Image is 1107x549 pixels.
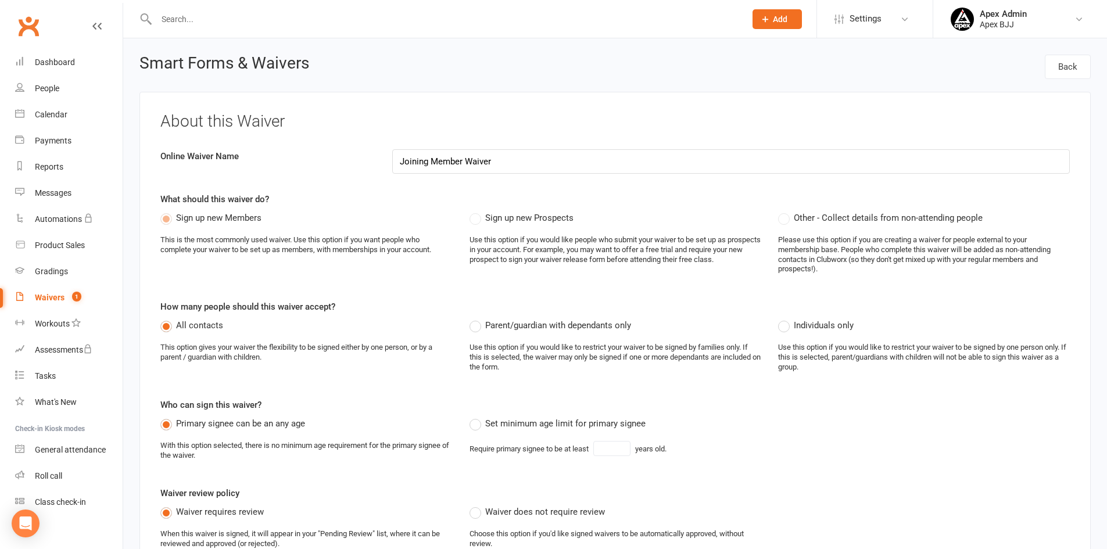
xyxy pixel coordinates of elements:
[753,9,802,29] button: Add
[980,19,1027,30] div: Apex BJJ
[15,311,123,337] a: Workouts
[12,509,40,537] div: Open Intercom Messenger
[35,58,75,67] div: Dashboard
[139,55,309,76] h2: Smart Forms & Waivers
[35,136,71,145] div: Payments
[15,76,123,102] a: People
[160,486,239,500] label: Waiver review policy
[35,214,82,224] div: Automations
[485,211,574,223] span: Sign up new Prospects
[1045,55,1091,79] a: Back
[35,84,59,93] div: People
[485,505,605,517] span: Waiver does not require review
[35,241,85,250] div: Product Sales
[15,180,123,206] a: Messages
[176,318,223,331] span: All contacts
[35,267,68,276] div: Gradings
[35,188,71,198] div: Messages
[152,149,384,163] label: Online Waiver Name
[35,110,67,119] div: Calendar
[160,192,269,206] label: What should this waiver do?
[35,471,62,480] div: Roll call
[15,285,123,311] a: Waivers 1
[153,11,737,27] input: Search...
[778,343,1070,372] div: Use this option if you would like to restrict your waiver to be signed by one person only. If thi...
[850,6,882,32] span: Settings
[951,8,974,31] img: thumb_image1745496852.png
[35,162,63,171] div: Reports
[794,211,983,223] span: Other - Collect details from non-attending people
[470,441,667,456] div: Require primary signee to be at least years old.
[35,345,92,354] div: Assessments
[15,206,123,232] a: Automations
[470,235,761,265] div: Use this option if you would like people who submit your waiver to be set up as prospects in your...
[15,437,123,463] a: General attendance kiosk mode
[470,343,761,372] div: Use this option if you would like to restrict your waiver to be signed by families only. If this ...
[485,417,646,429] span: Set minimum age limit for primary signee
[15,232,123,259] a: Product Sales
[160,343,452,363] div: This option gives your waiver the flexibility to be signed either by one person, or by a parent /...
[15,363,123,389] a: Tasks
[35,497,86,507] div: Class check-in
[160,235,452,255] div: This is the most commonly used waiver. Use this option if you want people who complete your waive...
[160,113,1070,131] h3: About this Waiver
[35,371,56,381] div: Tasks
[35,445,106,454] div: General attendance
[15,337,123,363] a: Assessments
[176,211,261,223] span: Sign up new Members
[176,417,305,429] span: Primary signee can be an any age
[160,441,452,461] div: With this option selected, there is no minimum age requirement for the primary signee of the waiver.
[35,319,70,328] div: Workouts
[15,463,123,489] a: Roll call
[35,293,65,302] div: Waivers
[35,397,77,407] div: What's New
[176,505,264,517] span: Waiver requires review
[15,49,123,76] a: Dashboard
[794,318,854,331] span: Individuals only
[15,489,123,515] a: Class kiosk mode
[15,259,123,285] a: Gradings
[15,389,123,415] a: What's New
[980,9,1027,19] div: Apex Admin
[160,300,335,314] label: How many people should this waiver accept?
[15,128,123,154] a: Payments
[160,398,261,412] label: Who can sign this waiver?
[485,318,631,331] span: Parent/guardian with dependants only
[160,529,452,549] div: When this waiver is signed, it will appear in your "Pending Review" list, where it can be reviewe...
[15,154,123,180] a: Reports
[14,12,43,41] a: Clubworx
[15,102,123,128] a: Calendar
[72,292,81,302] span: 1
[778,235,1070,275] div: Please use this option if you are creating a waiver for people external to your membership base. ...
[773,15,787,24] span: Add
